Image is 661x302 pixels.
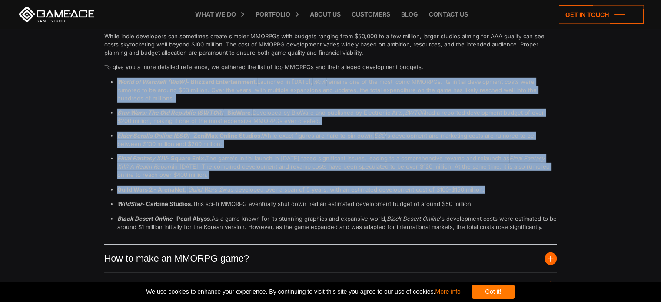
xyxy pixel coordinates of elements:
[117,186,557,194] p: was developed over a span of 5 years, with an estimated development cost of $100-$150 million.
[559,5,644,24] a: Get in touch
[117,200,142,207] em: WildStar
[117,155,206,162] strong: - Square Enix.
[104,273,557,302] button: What is "early access?” Should I consider it?
[117,200,557,208] p: This sci-fi MMORPG eventually shut down had an estimated development budget of around $50 million.
[117,155,167,162] em: Final Fantasy XIV
[104,63,557,71] p: To give you a more detailed reference, we gathered the list of top MMORPGs and their alleged deve...
[374,132,385,139] em: ESO
[435,288,460,295] a: More info
[117,109,252,116] strong: - BioWare.
[117,186,186,193] strong: Guild Wars 2 - ArenaNet.
[117,200,193,207] strong: - Carbine Studios.
[387,215,440,222] em: Black Desert Online
[117,215,212,222] strong: - Pearl Abyss.
[472,285,515,299] div: Got it!
[117,78,187,85] em: World of Warcraft (WoW)
[117,109,557,125] p: Developed by BioWare and published by Electronic Arts, had a reported development budget of over ...
[117,215,557,231] p: As a game known for its stunning graphics and expansive world, 's development costs were estimate...
[188,186,223,193] em: Guild Wars 2
[312,78,326,85] em: WoW
[405,109,425,116] em: SWTOR
[117,154,557,179] p: The game's initial launch in [DATE] faced significant issues, leading to a comprehensive revamp a...
[104,32,557,56] p: While indie developers can sometimes create simpler MMORPGs with budgets ranging from $50,000 to ...
[117,155,545,170] em: Final Fantasy XIV: A Realm Reborn
[117,78,257,85] strong: - Blizzard Entertainment.
[117,215,173,222] em: Black Desert Online
[117,132,262,139] strong: - ZeniMax Online Studios.
[117,132,557,148] p: While exact figures are hard to pin down, 's development and marketing costs are rumored to be be...
[117,109,223,116] em: Star Wars: The Old Republic (SWTOR)
[104,245,557,273] button: How to make an MMORPG game?
[146,285,460,299] span: We use cookies to enhance your experience. By continuing to visit this site you agree to our use ...
[117,132,189,139] em: Elder Scrolls Online (ESO)
[117,78,557,102] p: Launched in [DATE], remains one of the most iconic MMORPGs. Its initial development costs were ru...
